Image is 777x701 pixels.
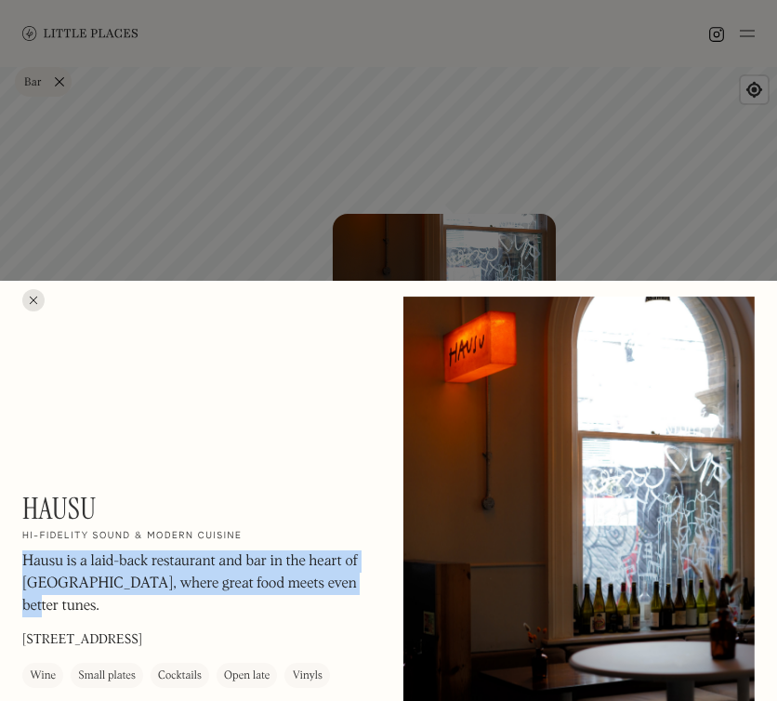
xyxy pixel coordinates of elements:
[224,667,270,685] div: Open late
[158,667,202,685] div: Cocktails
[22,530,242,543] h2: Hi-fidelity sound & modern cuisine
[292,667,323,685] div: Vinyls
[22,491,97,526] h1: Hausu
[78,667,136,685] div: Small plates
[30,667,56,685] div: Wine
[22,550,374,617] p: Hausu is a laid-back restaurant and bar in the heart of [GEOGRAPHIC_DATA], where great food meets...
[22,630,142,650] p: [STREET_ADDRESS]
